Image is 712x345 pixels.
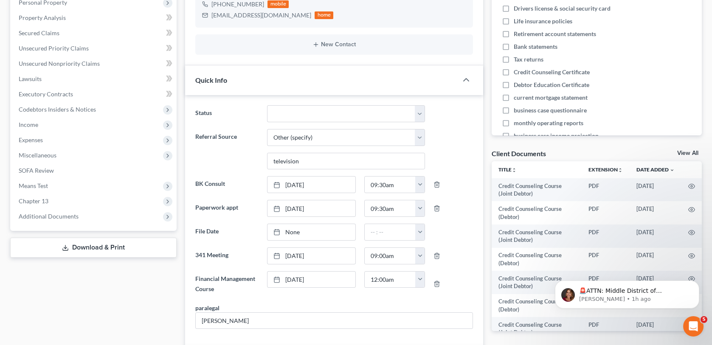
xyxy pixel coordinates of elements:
[19,60,100,67] span: Unsecured Nonpriority Claims
[267,200,355,216] a: [DATE]
[365,248,416,264] input: -- : --
[19,136,43,143] span: Expenses
[498,166,517,173] a: Titleunfold_more
[267,248,355,264] a: [DATE]
[514,42,557,51] span: Bank statements
[542,263,712,322] iframe: Intercom notifications message
[514,4,611,13] span: Drivers license & social security card
[267,153,425,169] input: Other Referral Source
[19,29,59,36] span: Secured Claims
[19,182,48,189] span: Means Test
[492,294,582,317] td: Credit Counseling Course (Debtor)
[19,14,66,21] span: Property Analysis
[19,151,56,159] span: Miscellaneous
[191,271,262,297] label: Financial Management Course
[588,166,623,173] a: Extensionunfold_more
[19,213,79,220] span: Additional Documents
[12,56,177,71] a: Unsecured Nonpriority Claims
[492,201,582,224] td: Credit Counseling Course (Debtor)
[365,200,416,216] input: -- : --
[365,272,416,288] input: -- : --
[196,313,472,329] input: --
[365,224,416,240] input: -- : --
[315,11,333,19] div: home
[211,11,311,20] div: [EMAIL_ADDRESS][DOMAIN_NAME]
[582,317,630,340] td: PDF
[191,200,262,217] label: Paperwork appt
[191,176,262,193] label: BK Consult
[267,0,289,8] div: mobile
[514,93,588,102] span: current mortgage statement
[19,75,42,82] span: Lawsuits
[12,87,177,102] a: Executory Contracts
[12,25,177,41] a: Secured Claims
[512,168,517,173] i: unfold_more
[195,76,227,84] span: Quick Info
[19,121,38,128] span: Income
[514,17,572,25] span: Life insurance policies
[492,224,582,248] td: Credit Counseling Course (Joint Debtor)
[683,316,704,337] iframe: Intercom live chat
[19,197,48,205] span: Chapter 13
[202,41,466,48] button: New Contact
[191,247,262,264] label: 341 Meeting
[670,168,675,173] i: expand_more
[195,303,220,312] div: paralegal
[514,81,589,89] span: Debtor Education Certificate
[267,272,355,288] a: [DATE]
[630,224,681,248] td: [DATE]
[492,317,582,340] td: Credit Counseling Course (Joint Debtor)
[12,163,177,178] a: SOFA Review
[492,248,582,271] td: Credit Counseling Course (Debtor)
[582,224,630,248] td: PDF
[636,166,675,173] a: Date Added expand_more
[582,201,630,224] td: PDF
[701,316,707,323] span: 5
[630,248,681,271] td: [DATE]
[191,224,262,241] label: File Date
[514,30,596,38] span: Retirement account statements
[191,105,262,122] label: Status
[492,149,546,158] div: Client Documents
[12,41,177,56] a: Unsecured Priority Claims
[12,71,177,87] a: Lawsuits
[492,178,582,202] td: Credit Counseling Course (Joint Debtor)
[365,177,416,193] input: -- : --
[630,317,681,340] td: [DATE]
[267,224,355,240] a: None
[514,119,583,127] span: monthly operating reports
[514,68,590,76] span: Credit Counseling Certificate
[630,178,681,202] td: [DATE]
[10,238,177,258] a: Download & Print
[677,150,698,156] a: View All
[582,178,630,202] td: PDF
[19,90,73,98] span: Executory Contracts
[19,167,54,174] span: SOFA Review
[19,106,96,113] span: Codebtors Insiders & Notices
[618,168,623,173] i: unfold_more
[191,129,262,170] label: Referral Source
[514,55,543,64] span: Tax returns
[19,45,89,52] span: Unsecured Priority Claims
[582,248,630,271] td: PDF
[267,177,355,193] a: [DATE]
[514,132,599,140] span: business case income projection
[514,106,587,115] span: business case questionnaire
[492,271,582,294] td: Credit Counseling Course (Joint Debtor)
[630,201,681,224] td: [DATE]
[12,10,177,25] a: Property Analysis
